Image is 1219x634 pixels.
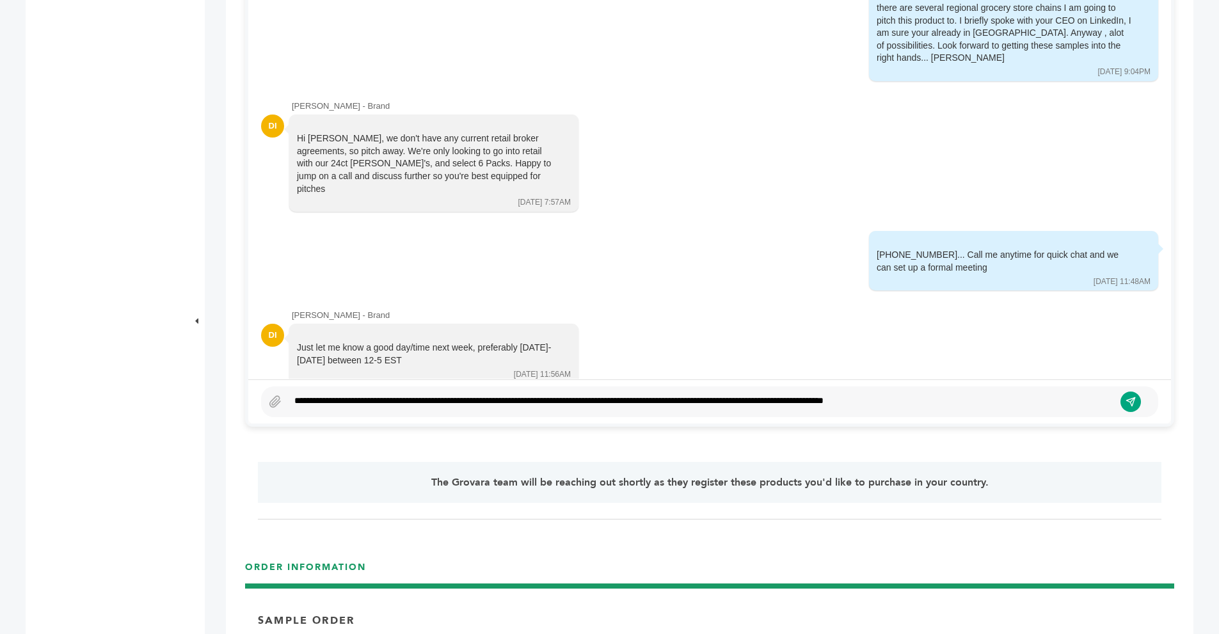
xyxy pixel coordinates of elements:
div: [DATE] 9:04PM [1098,67,1151,77]
div: [DATE] 11:48AM [1094,276,1151,287]
div: [DATE] 11:56AM [514,369,571,380]
div: [PHONE_NUMBER]... Call me anytime for quick chat and we can set up a formal meeting [877,249,1133,274]
h3: ORDER INFORMATION [245,561,1174,583]
div: [PERSON_NAME] - Brand [292,310,1158,321]
p: The Grovara team will be reaching out shortly as they register these products you'd like to purch... [294,475,1125,490]
div: Just let me know a good day/time next week, preferably [DATE]-[DATE] between 12-5 EST [297,342,553,367]
div: [DATE] 7:57AM [518,197,571,208]
div: [PERSON_NAME] - Brand [292,100,1158,112]
div: DI [261,324,284,347]
p: Sample Order [258,614,355,628]
div: Hi [PERSON_NAME], we don't have any current retail broker agreements, so pitch away. We're only l... [297,132,553,195]
div: DI [261,115,284,138]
